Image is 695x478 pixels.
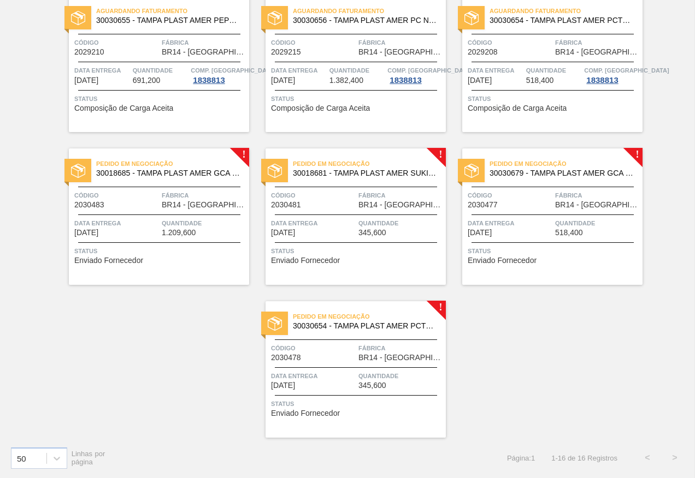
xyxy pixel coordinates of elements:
[507,454,535,462] span: Página : 1
[162,229,196,237] span: 1.209,600
[661,444,688,471] button: >
[526,65,582,76] span: Quantidade
[271,37,356,48] span: Código
[271,246,443,256] span: Status
[293,158,446,169] span: Pedido em Negociação
[271,343,356,354] span: Código
[74,65,130,76] span: Data entrega
[468,201,498,209] span: 2030477
[358,371,443,381] span: Quantidade
[74,104,173,112] span: Composição de Carga Aceita
[584,76,620,85] div: 1838813
[551,454,617,462] span: 1 - 16 de 16 Registros
[74,256,143,265] span: Enviado Fornecedor
[526,76,554,85] span: 518,400
[634,444,661,471] button: <
[358,190,443,201] span: Fábrica
[271,190,356,201] span: Código
[271,65,327,76] span: Data entrega
[271,409,340,417] span: Enviado Fornecedor
[96,16,240,25] span: 30030655 - TAMPA PLAST AMER PEPSI ZERO NIV24
[293,16,437,25] span: 30030656 - TAMPA PLAST AMER PC NIV24
[468,37,552,48] span: Código
[268,11,282,25] img: status
[555,37,640,48] span: Fábrica
[358,37,443,48] span: Fábrica
[96,169,240,177] span: 30018685 - TAMPA PLAST AMER GCA S/LINER
[464,11,479,25] img: status
[268,316,282,331] img: status
[74,229,98,237] span: 24/10/2025
[358,48,443,56] span: BR14 - Curitibana
[133,76,161,85] span: 691,200
[468,218,552,229] span: Data entrega
[387,65,443,85] a: Comp. [GEOGRAPHIC_DATA]1838813
[271,229,295,237] span: 24/10/2025
[74,48,104,56] span: 2029210
[271,354,301,362] span: 2030478
[191,65,275,76] span: Comp. Carga
[96,5,249,16] span: Aguardando Faturamento
[271,218,356,229] span: Data entrega
[468,246,640,256] span: Status
[74,218,159,229] span: Data entrega
[329,76,363,85] span: 1.382,400
[271,256,340,265] span: Enviado Fornecedor
[271,398,443,409] span: Status
[293,169,437,177] span: 30018681 - TAMPA PLAST AMER SUKITA S/LINER
[133,65,189,76] span: Quantidade
[74,93,246,104] span: Status
[468,48,498,56] span: 2029208
[555,229,583,237] span: 518,400
[293,322,437,330] span: 30030654 - TAMPA PLAST AMER PCTW NIV24
[464,164,479,178] img: status
[555,201,640,209] span: BR14 - Curitibana
[96,158,249,169] span: Pedido em Negociação
[162,190,246,201] span: Fábrica
[555,190,640,201] span: Fábrica
[74,201,104,209] span: 2030483
[293,311,446,322] span: Pedido em Negociação
[162,218,246,229] span: Quantidade
[468,104,567,112] span: Composição de Carga Aceita
[468,76,492,85] span: 02/10/2025
[271,371,356,381] span: Data entrega
[17,453,26,463] div: 50
[446,148,643,285] a: !statusPedido em Negociação30030679 - TAMPA PLAST AMER GCA ZERO NIV24Código2030477FábricaBR14 - [...
[490,169,634,177] span: 30030679 - TAMPA PLAST AMER GCA ZERO NIV24
[74,37,159,48] span: Código
[468,256,537,265] span: Enviado Fornecedor
[468,93,640,104] span: Status
[249,301,446,438] a: !statusPedido em Negociação30030654 - TAMPA PLAST AMER PCTW NIV24Código2030478FábricaBR14 - [GEOG...
[293,5,446,16] span: Aguardando Faturamento
[271,201,301,209] span: 2030481
[162,201,246,209] span: BR14 - Curitibana
[271,76,295,85] span: 02/10/2025
[271,381,295,390] span: 24/10/2025
[555,218,640,229] span: Quantidade
[249,148,446,285] a: !statusPedido em Negociação30018681 - TAMPA PLAST AMER SUKITA S/LINERCódigo2030481FábricaBR14 - [...
[490,158,643,169] span: Pedido em Negociação
[490,5,643,16] span: Aguardando Faturamento
[191,65,246,85] a: Comp. [GEOGRAPHIC_DATA]1838813
[468,65,523,76] span: Data entrega
[72,450,105,466] span: Linhas por página
[71,11,85,25] img: status
[52,148,249,285] a: !statusPedido em Negociação30018685 - TAMPA PLAST AMER GCA S/LINERCódigo2030483FábricaBR14 - [GEO...
[74,190,159,201] span: Código
[358,229,386,237] span: 345,600
[271,104,370,112] span: Composição de Carga Aceita
[358,201,443,209] span: BR14 - Curitibana
[358,354,443,362] span: BR14 - Curitibana
[271,48,301,56] span: 2029215
[271,93,443,104] span: Status
[468,190,552,201] span: Código
[387,76,423,85] div: 1838813
[191,76,227,85] div: 1838813
[358,381,386,390] span: 345,600
[468,229,492,237] span: 24/10/2025
[584,65,669,76] span: Comp. Carga
[162,48,246,56] span: BR14 - Curitibana
[329,65,385,76] span: Quantidade
[555,48,640,56] span: BR14 - Curitibana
